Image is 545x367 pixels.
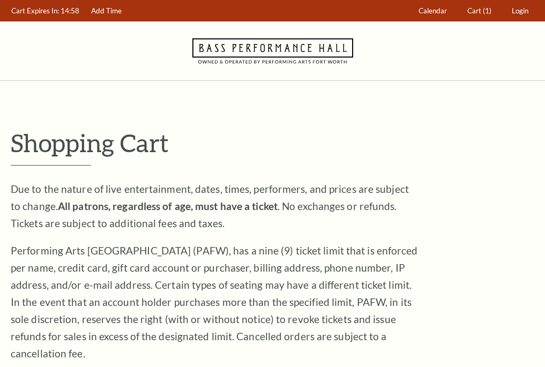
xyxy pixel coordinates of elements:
[58,200,278,212] strong: All patrons, regardless of age, must have a ticket
[11,242,418,362] p: Performing Arts [GEOGRAPHIC_DATA] (PAFW), has a nine (9) ticket limit that is enforced per name, ...
[462,1,497,21] a: Cart (1)
[86,1,127,21] a: Add Time
[467,6,481,15] span: Cart
[414,1,452,21] a: Calendar
[11,129,534,156] p: Shopping Cart
[61,6,79,15] span: 14:58
[512,6,528,15] span: Login
[483,6,491,15] span: (1)
[419,6,447,15] span: Calendar
[11,183,409,229] span: Due to the nature of live entertainment, dates, times, performers, and prices are subject to chan...
[11,6,59,15] span: Cart Expires In:
[507,1,534,21] a: Login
